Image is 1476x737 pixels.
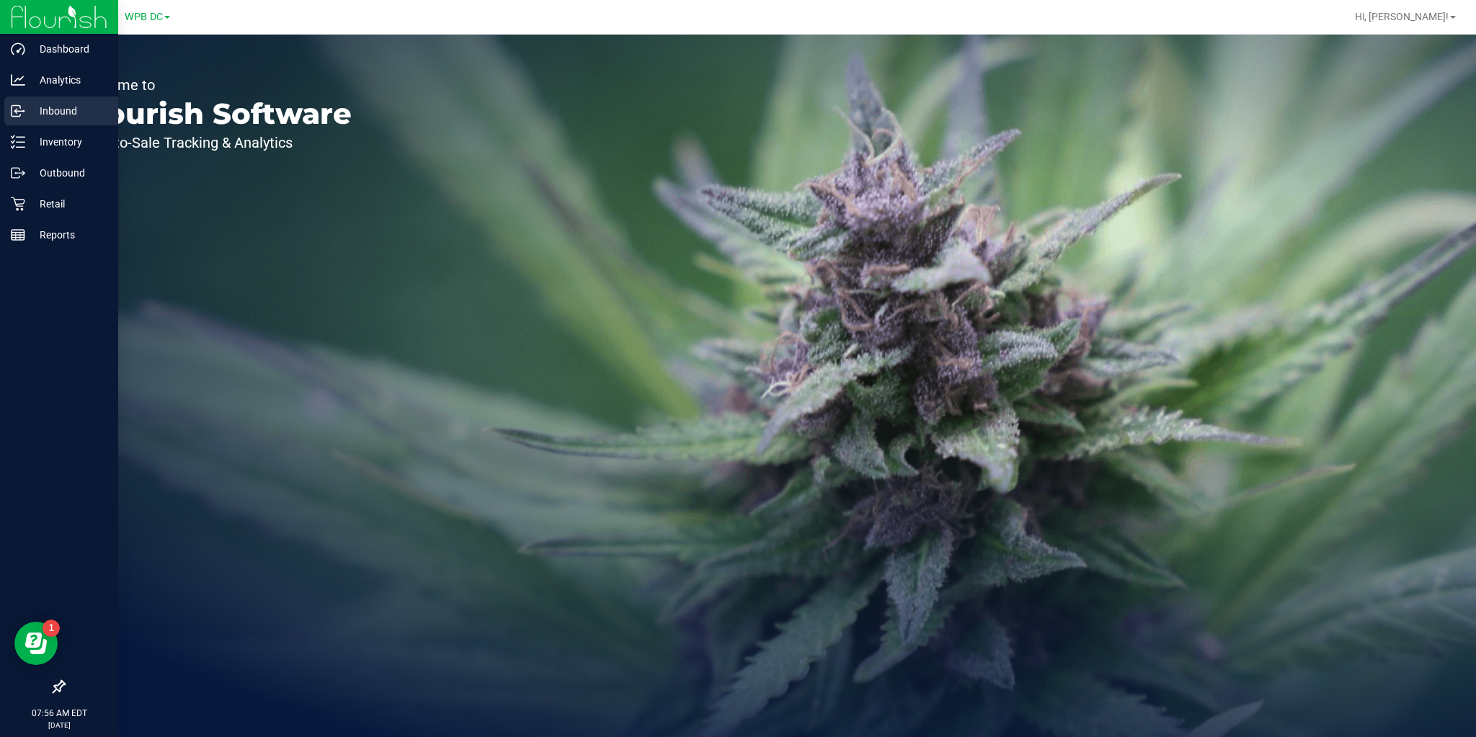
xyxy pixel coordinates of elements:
inline-svg: Retail [11,197,25,211]
span: WPB DC [125,11,163,23]
p: 07:56 AM EDT [6,707,112,720]
p: Retail [25,195,112,213]
inline-svg: Analytics [11,73,25,87]
p: Inbound [25,102,112,120]
p: Reports [25,226,112,244]
inline-svg: Outbound [11,166,25,180]
inline-svg: Inventory [11,135,25,149]
inline-svg: Dashboard [11,42,25,56]
p: Dashboard [25,40,112,58]
p: Flourish Software [78,99,352,128]
p: Analytics [25,71,112,89]
p: [DATE] [6,720,112,731]
iframe: Resource center [14,622,58,665]
p: Welcome to [78,78,352,92]
p: Seed-to-Sale Tracking & Analytics [78,135,352,150]
p: Inventory [25,133,112,151]
inline-svg: Reports [11,228,25,242]
span: Hi, [PERSON_NAME]! [1355,11,1449,22]
iframe: Resource center unread badge [43,620,60,637]
inline-svg: Inbound [11,104,25,118]
p: Outbound [25,164,112,182]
